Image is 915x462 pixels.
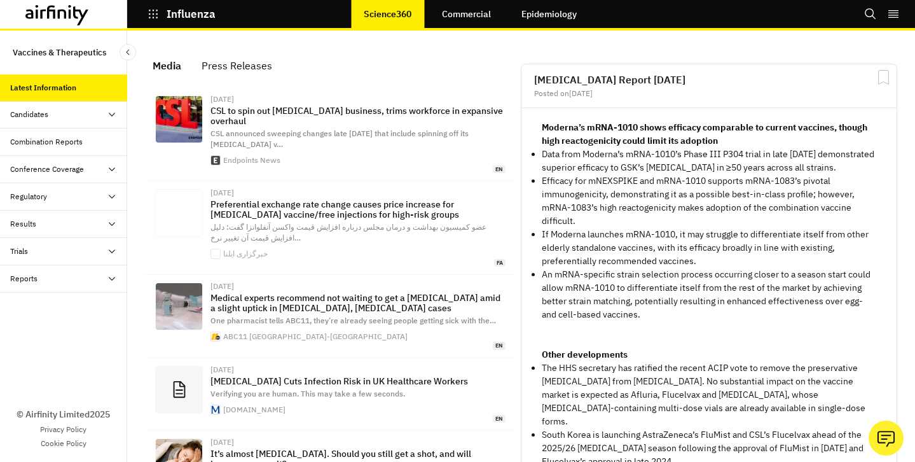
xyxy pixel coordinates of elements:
span: en [493,165,506,174]
p: Efficacy for mNEXSPIKE and mRNA-1010 supports mRNA-1083’s pivotal immunogenicity, demonstrating i... [542,174,876,228]
div: Candidates [10,109,48,120]
a: Cookie Policy [41,438,86,449]
button: Influenza [148,3,216,25]
p: Influenza [167,8,216,20]
div: [DATE] [210,189,506,197]
a: [DATE]Preferential exchange rate change causes price increase for [MEDICAL_DATA] vaccine/free inj... [145,181,516,275]
p: Medical experts recommend not waiting to get a [MEDICAL_DATA] amid a slight uptick in [MEDICAL_DA... [210,293,506,313]
div: Press Releases [202,56,272,75]
div: [DOMAIN_NAME] [223,406,286,414]
img: 3988.jpg [156,190,202,236]
div: Latest Information [10,82,76,94]
p: Data from Moderna’s mRNA-1010’s Phase III P304 trial in late [DATE] demonstrated superior efficac... [542,148,876,174]
div: Combination Reports [10,136,83,148]
div: خبرگزاری ایلنا [223,250,268,258]
p: The HHS secretary has ratified the recent ACIP vote to remove the preservative [MEDICAL_DATA] fro... [542,361,876,428]
span: fa [494,259,506,267]
a: [DATE]CSL to spin out [MEDICAL_DATA] business, trims workforce in expansive overhaulCSL announced... [145,88,516,181]
img: CSL-Behring-shutterstock-social1.jpg [156,96,202,143]
div: ABC11 [GEOGRAPHIC_DATA]-[GEOGRAPHIC_DATA] [223,333,408,340]
div: [DATE] [210,283,506,290]
strong: Other developments [542,349,628,360]
div: Media [153,56,181,75]
button: Ask our analysts [869,421,904,456]
a: [DATE]Medical experts recommend not waiting to get a [MEDICAL_DATA] amid a slight uptick in [MEDI... [145,275,516,358]
img: favicon.ico [211,332,220,341]
p: Preferential exchange rate change causes price increase for [MEDICAL_DATA] vaccine/free injection... [210,199,506,220]
span: en [493,415,506,423]
p: [MEDICAL_DATA] Cuts Infection Risk in UK Healthcare Workers [210,376,506,386]
img: favicon-152.png [211,249,220,258]
div: Trials [10,246,28,257]
div: [DATE] [210,95,506,103]
div: Regulatory [10,191,47,202]
strong: Moderna’s mRNA-1010 shows efficacy comparable to current vaccines, though high reactogenicity cou... [542,122,867,146]
h2: [MEDICAL_DATA] Report [DATE] [534,74,884,85]
p: Science360 [364,9,411,19]
div: Posted on [DATE] [534,90,884,97]
div: Reports [10,273,38,284]
div: [DATE] [210,366,506,374]
p: Vaccines & Therapeutics [13,41,106,64]
span: Verifying you are human. This may take a few seconds. [210,389,405,398]
div: Results [10,218,36,230]
a: Privacy Policy [40,424,86,435]
button: Close Sidebar [120,44,136,60]
button: Search [864,3,877,25]
p: CSL to spin out [MEDICAL_DATA] business, trims workforce in expansive overhaul [210,106,506,126]
p: © Airfinity Limited 2025 [17,408,110,421]
a: [DATE][MEDICAL_DATA] Cuts Infection Risk in UK Healthcare WorkersVerifying you are human. This ma... [145,358,516,431]
div: [DATE] [210,438,506,446]
p: An mRNA-specific strain selection process occurring closer to a season start could allow mRNA-101... [542,268,876,321]
img: apple-touch-icon.png [211,156,220,165]
span: CSL announced sweeping changes late [DATE] that include spinning off its [MEDICAL_DATA] v … [210,129,469,149]
span: One pharmacist tells ABC11, they’re already seeing people getting sick with the … [210,316,496,325]
img: 17579335_fluvaccine.jpg [156,283,202,330]
div: Conference Coverage [10,164,84,175]
img: faviconV2 [211,405,220,414]
p: If Moderna launches mRNA-1010, it may struggle to differentiate itself from other elderly standal... [542,228,876,268]
span: عضو کمیسیون بهداشت و درمان مجلس درباره افزایش قیمت واکسن آنفلوانزا گفت: دلیل افزایش قیمت آن تغییر... [210,222,486,242]
svg: Bookmark Report [876,69,891,85]
div: Endpoints News [223,157,280,164]
span: en [493,342,506,350]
